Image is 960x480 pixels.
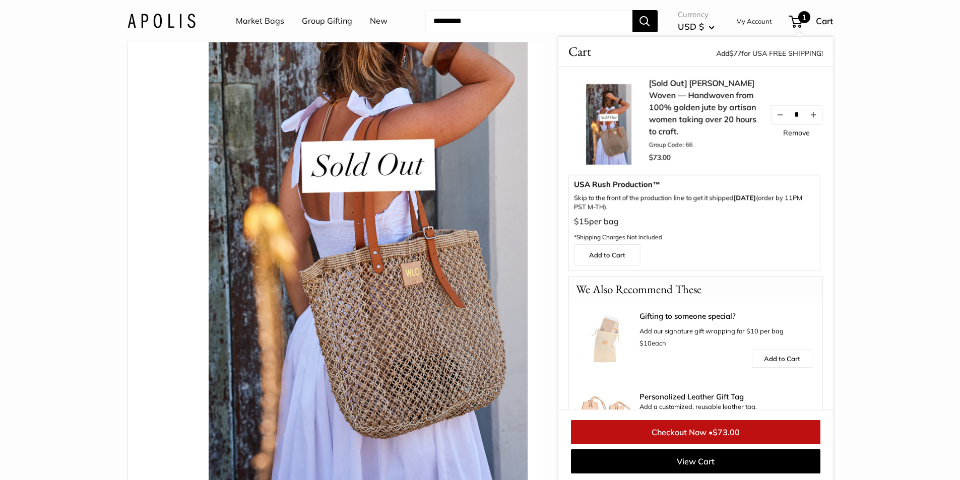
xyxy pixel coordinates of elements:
span: Currency [678,8,715,22]
span: USA Rush Production™ [574,180,815,188]
a: Checkout Now •$73.00 [571,420,820,444]
a: Gifting to someone special? [639,312,812,320]
button: Decrease quantity by 1 [771,106,788,124]
p: per bag [574,214,815,244]
a: 1 Cart [790,13,833,29]
a: Market Bags [236,14,284,29]
span: $15 [574,216,589,226]
span: Cart [816,16,833,26]
a: Add to Cart [574,244,641,265]
span: $10 [639,339,652,347]
button: USD $ [678,19,715,35]
p: We Also Recommend These [569,276,709,302]
span: Cart [568,42,591,61]
a: [Sold Out] [PERSON_NAME] Woven — Handwoven from 100% golden jute by artisan women taking over 20 ... [649,77,760,138]
img: Luggage Tag [579,387,634,443]
img: Apolis [127,14,196,28]
button: Increase quantity by 1 [804,106,821,124]
span: each [639,339,666,347]
span: 1 [798,11,810,23]
a: My Account [736,15,772,27]
input: Search... [425,10,632,32]
span: $77 [729,49,741,58]
span: USD $ [678,21,704,32]
img: Apolis Signature Gift Wrapping [579,312,634,367]
b: [DATE] [733,193,756,201]
span: Add for USA FREE SHIPPING! [716,49,823,58]
span: $73.00 [649,153,671,162]
span: $73.00 [713,427,740,437]
span: *Shipping Charges Not Included [574,233,662,240]
div: Add a customized, reusable leather tag. [639,393,812,425]
a: View Cart [571,449,820,473]
span: Personalized Leather Gift Tag [639,393,812,401]
a: Group Gifting [302,14,352,29]
a: Add to Cart [751,349,812,367]
p: Skip to the front of the production line to get it shipped (order by 11PM PST M-TH). [574,193,815,212]
a: New [370,14,388,29]
input: Quantity [788,110,804,119]
li: Group Code: 66 [649,141,760,150]
button: Search [632,10,658,32]
a: Remove [783,129,810,136]
div: Add our signature gift wrapping for $10 per bag [639,312,812,350]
